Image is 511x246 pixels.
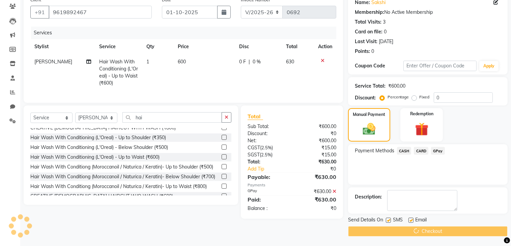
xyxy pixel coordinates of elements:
[292,158,341,165] div: ₹630.00
[95,39,142,54] th: Service
[388,94,409,100] label: Percentage
[282,39,314,54] th: Total
[355,19,381,26] div: Total Visits:
[355,48,370,55] div: Points:
[286,59,294,65] span: 630
[355,147,394,154] span: Payment Methods
[30,6,49,19] button: +91
[355,94,376,101] div: Discount:
[292,130,341,137] div: ₹0
[397,147,411,155] span: CASH
[243,144,292,151] div: ( )
[248,152,260,158] span: SGST
[178,59,186,65] span: 600
[314,39,336,54] th: Action
[348,216,383,225] span: Send Details On
[414,147,428,155] span: CARD
[30,163,213,171] div: Hair Wash With Conditiong (Moroccanoil / Naturica / Keratin)- Up to Shoulder (₹500)
[371,48,374,55] div: 0
[235,39,282,54] th: Disc
[403,61,477,71] input: Enter Offer / Coupon Code
[30,144,168,151] div: Hair Wash With Conditioning (L'Oreal) - Below Shoulder (₹500)
[30,124,176,131] div: CREATIVE [DEMOGRAPHIC_DATA] HAIRCUT WITH WASH (₹800)
[30,154,160,161] div: Hair Wash With Conditioning (L'Oreal) - Up to Waist (₹600)
[353,112,386,118] label: Manual Payment
[355,9,384,16] div: Membership:
[99,59,138,86] span: Hair Wash With Conditioning (L'Oreal) - Up to Waist (₹600)
[355,83,386,90] div: Service Total:
[393,216,403,225] span: SMS
[243,195,292,204] div: Paid:
[243,151,292,158] div: ( )
[49,6,152,19] input: Search by Name/Mobile/Email/Code
[249,58,250,65] span: |
[243,158,292,165] div: Total:
[248,145,260,151] span: CGST
[355,193,382,201] div: Description:
[300,165,341,173] div: ₹0
[292,137,341,144] div: ₹600.00
[479,61,499,71] button: Apply
[31,27,341,39] div: Services
[34,59,72,65] span: [PERSON_NAME]
[355,62,403,69] div: Coupon Code
[243,130,292,137] div: Discount:
[292,205,341,212] div: ₹0
[292,144,341,151] div: ₹15.00
[30,173,215,180] div: Hair Wash With Conditiong (Moroccanoil / Naturica / Keratin)- Below Shoulder (₹700)
[410,111,433,117] label: Redemption
[146,59,149,65] span: 1
[253,58,261,65] span: 0 %
[243,123,292,130] div: Sub Total:
[384,28,387,35] div: 0
[292,173,341,181] div: ₹630.00
[122,112,222,123] input: Search or Scan
[243,165,300,173] a: Add Tip
[379,38,393,45] div: [DATE]
[355,9,501,16] div: No Active Membership
[30,193,173,200] div: CREATIVE [DEMOGRAPHIC_DATA] HAIRCUT W/O WASH (₹600)
[261,152,271,157] span: 2.5%
[292,151,341,158] div: ₹15.00
[243,173,292,181] div: Payable:
[411,121,432,137] img: _gift.svg
[292,123,341,130] div: ₹600.00
[359,122,379,136] img: _cash.svg
[420,94,430,100] label: Fixed
[388,83,406,90] div: ₹600.00
[30,39,95,54] th: Stylist
[431,147,445,155] span: GPay
[239,58,246,65] span: 0 F
[243,137,292,144] div: Net:
[292,188,341,195] div: ₹630.00
[292,195,341,204] div: ₹630.00
[416,216,427,225] span: Email
[30,134,166,141] div: Hair Wash With Conditioning (L'Oreal) - Up to Shoulder (₹350)
[174,39,235,54] th: Price
[355,38,377,45] div: Last Visit:
[355,28,382,35] div: Card on file:
[30,183,207,190] div: Hair Wash With Conditiong (Moroccanoil / Naturica / Keratin)- Up to Waist (₹800)
[142,39,174,54] th: Qty
[248,182,336,188] div: Payments
[243,205,292,212] div: Balance :
[261,145,272,150] span: 2.5%
[243,188,292,195] div: GPay
[248,113,263,120] span: Total
[383,19,386,26] div: 3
